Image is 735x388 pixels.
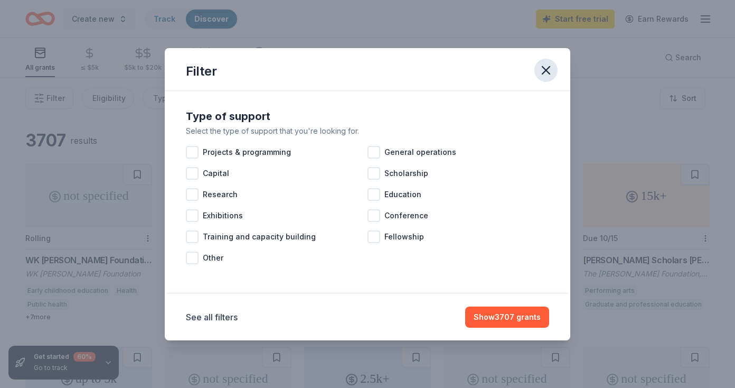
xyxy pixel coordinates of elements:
div: Filter [186,63,217,80]
span: Training and capacity building [203,230,316,243]
button: Show3707 grants [465,307,549,328]
span: Capital [203,167,229,180]
span: Research [203,188,238,201]
span: Exhibitions [203,209,243,222]
span: Projects & programming [203,146,291,159]
div: Type of support [186,108,549,125]
span: Other [203,252,223,264]
span: Fellowship [384,230,424,243]
span: Education [384,188,421,201]
span: General operations [384,146,456,159]
span: Conference [384,209,428,222]
span: Scholarship [384,167,428,180]
button: See all filters [186,311,238,324]
div: Select the type of support that you're looking for. [186,125,549,137]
